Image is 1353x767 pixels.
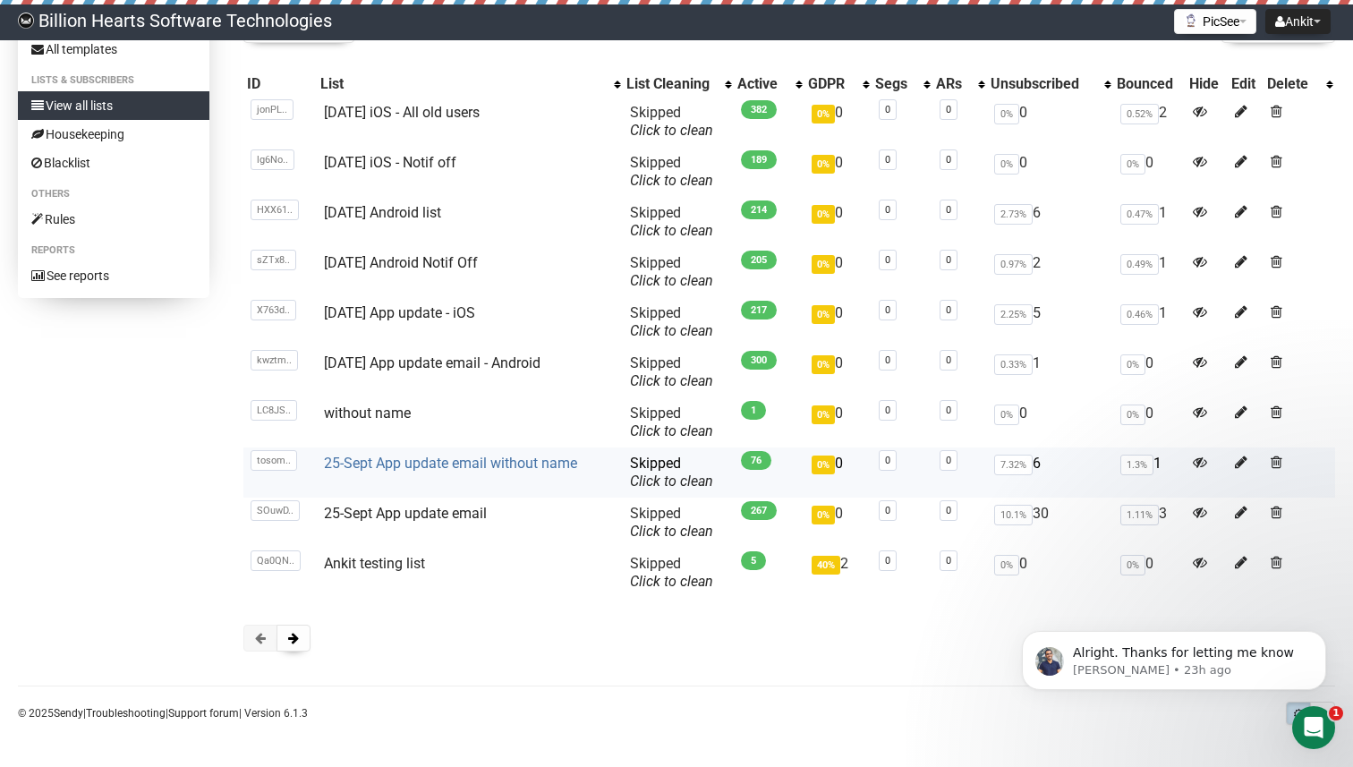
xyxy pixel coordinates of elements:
span: 2.73% [994,204,1033,225]
div: Delete [1267,75,1317,93]
a: 0 [885,204,890,216]
td: 0 [987,548,1113,598]
span: 0.33% [994,354,1033,375]
a: Click to clean [630,172,713,189]
span: 0.47% [1120,204,1159,225]
a: Click to clean [630,322,713,339]
a: [DATE] App update email - Android [324,354,540,371]
td: 0 [987,397,1113,447]
button: Ankit [1265,9,1331,34]
div: Unsubscribed [991,75,1095,93]
img: 1.png [1184,13,1198,28]
span: 7.32% [994,455,1033,475]
a: Click to clean [630,473,713,490]
td: 2 [1113,97,1186,147]
span: Skipped [630,104,713,139]
p: © 2025 | | | Version 6.1.3 [18,703,308,723]
th: ID: No sort applied, sorting is disabled [243,72,317,97]
span: Skipped [630,254,713,289]
a: All templates [18,35,209,64]
a: [DATE] App update - iOS [324,304,475,321]
a: [DATE] iOS - All old users [324,104,480,121]
th: List: No sort applied, activate to apply an ascending sort [317,72,623,97]
span: 214 [741,200,777,219]
span: 10.1% [994,505,1033,525]
span: 0% [812,355,835,374]
iframe: Intercom notifications message [995,593,1353,719]
a: [DATE] Android list [324,204,441,221]
td: 0 [1113,548,1186,598]
td: 2 [987,247,1113,297]
span: 0% [812,255,835,274]
span: 189 [741,150,777,169]
div: ARs [936,75,969,93]
a: Ankit testing list [324,555,425,572]
div: Active [737,75,787,93]
span: sZTx8.. [251,250,296,270]
a: 0 [946,405,951,416]
span: 0% [994,555,1019,575]
th: Active: No sort applied, activate to apply an ascending sort [734,72,804,97]
a: 0 [885,254,890,266]
td: 1 [987,347,1113,397]
a: Click to clean [630,573,713,590]
a: Click to clean [630,122,713,139]
span: 1.11% [1120,505,1159,525]
td: 1 [1113,197,1186,247]
a: 25-Sept App update email [324,505,487,522]
li: Reports [18,240,209,261]
span: 300 [741,351,777,370]
span: jonPL.. [251,99,294,120]
span: 0% [994,154,1019,175]
a: 0 [946,455,951,466]
span: Skipped [630,204,713,239]
a: 0 [946,505,951,516]
span: X763d.. [251,300,296,320]
span: 0% [1120,354,1145,375]
td: 0 [1113,397,1186,447]
div: GDPR [808,75,853,93]
span: 0% [812,205,835,224]
span: 0.49% [1120,254,1159,275]
span: 40% [812,556,840,575]
span: kwztm.. [251,350,298,371]
div: List [320,75,605,93]
a: 0 [885,104,890,115]
a: Troubleshooting [86,707,166,720]
td: 1 [1113,297,1186,347]
span: 0% [1120,555,1145,575]
a: 0 [885,505,890,516]
div: Hide [1189,75,1224,93]
td: 0 [1113,347,1186,397]
td: 1 [1113,447,1186,498]
iframe: Intercom live chat [1292,706,1335,749]
th: GDPR: No sort applied, activate to apply an ascending sort [804,72,871,97]
span: 382 [741,100,777,119]
a: Click to clean [630,422,713,439]
span: 0% [812,305,835,324]
span: 0.97% [994,254,1033,275]
div: ID [247,75,313,93]
img: effe5b2fa787bc607dbd7d713549ef12 [18,13,34,29]
div: Edit [1231,75,1260,93]
a: [DATE] iOS - Notif off [324,154,456,171]
span: 0% [812,456,835,474]
a: 0 [946,304,951,316]
a: 0 [885,354,890,366]
a: without name [324,405,411,422]
a: 0 [946,354,951,366]
span: 1 [1329,706,1343,720]
th: Segs: No sort applied, activate to apply an ascending sort [872,72,933,97]
span: 1.3% [1120,455,1153,475]
span: lg6No.. [251,149,294,170]
span: 0% [994,405,1019,425]
a: Click to clean [630,523,713,540]
span: SOuwD.. [251,500,300,521]
span: 205 [741,251,777,269]
a: 25-Sept App update email without name [324,455,577,472]
th: Bounced: No sort applied, sorting is disabled [1113,72,1186,97]
div: Segs [875,75,915,93]
span: Skipped [630,304,713,339]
